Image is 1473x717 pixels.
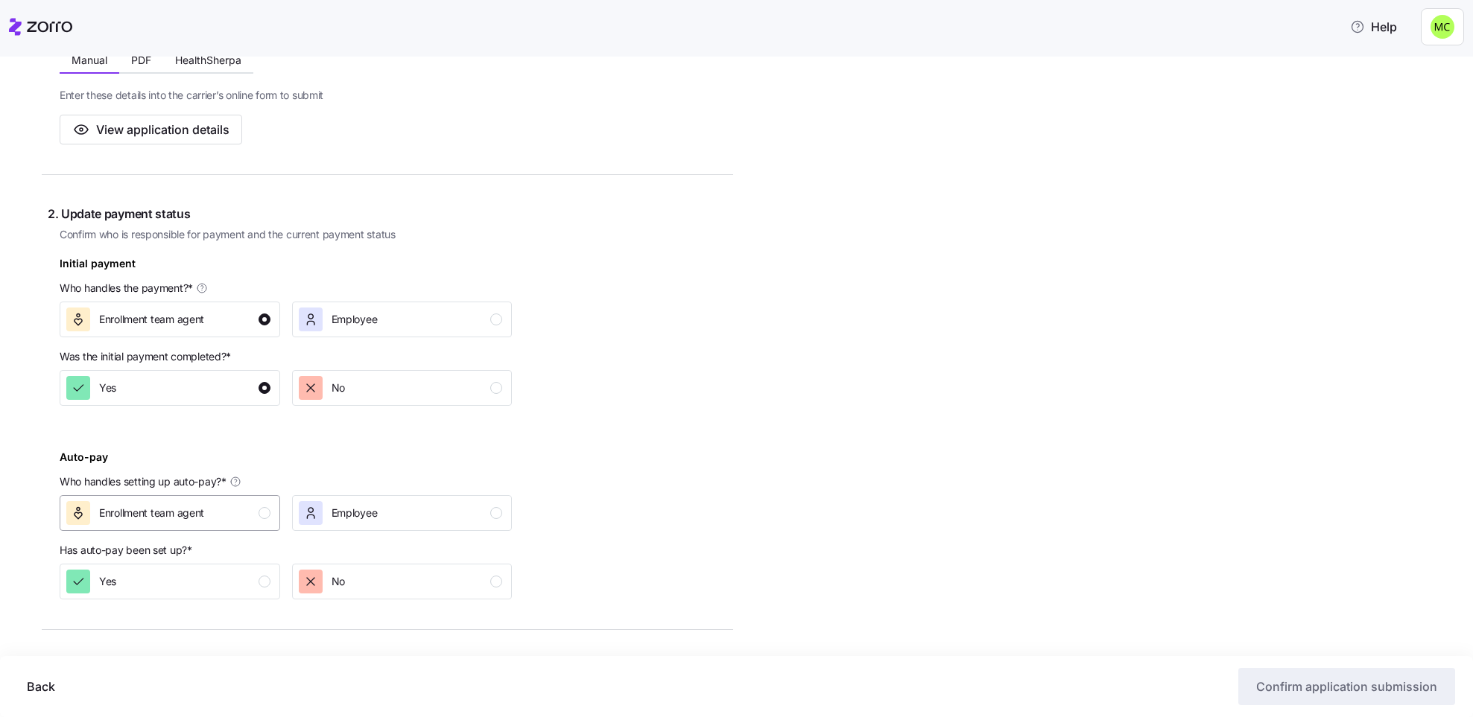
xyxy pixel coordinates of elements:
[1350,18,1397,36] span: Help
[60,88,506,103] span: Enter these details into the carrier’s online form to submit
[15,668,67,705] button: Back
[60,543,192,558] span: Has auto-pay been set up? *
[332,574,345,589] span: No
[99,312,204,327] span: Enrollment team agent
[332,312,378,327] span: Employee
[99,506,204,520] span: Enrollment team agent
[175,55,241,66] span: HealthSherpa
[99,574,116,589] span: Yes
[60,474,227,489] span: Who handles setting up auto-pay? *
[1238,668,1455,705] button: Confirm application submission
[332,380,345,395] span: No
[1431,15,1454,39] img: fb6fbd1e9160ef83da3948286d18e3ea
[99,380,116,395] span: Yes
[60,349,231,364] span: Was the initial payment completed? *
[48,205,733,223] span: 2. Update payment status
[1256,678,1437,695] span: Confirm application submission
[60,255,136,278] div: Initial payment
[60,281,193,296] span: Who handles the payment? *
[1338,12,1409,42] button: Help
[60,115,242,144] button: View application details
[60,449,108,471] div: Auto-pay
[60,227,512,242] span: Confirm who is responsible for payment and the current payment status
[96,121,229,138] span: View application details
[332,506,378,520] span: Employee
[72,55,107,66] span: Manual
[27,678,55,695] span: Back
[131,55,151,66] span: PDF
